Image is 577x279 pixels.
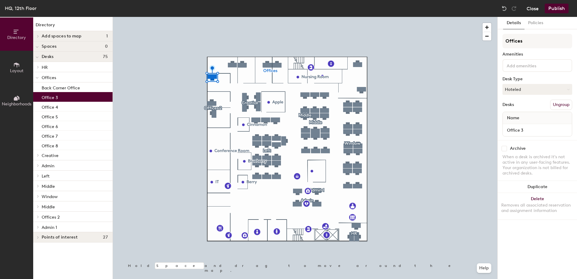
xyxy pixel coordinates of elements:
input: Unnamed desk [504,126,571,134]
span: Spaces [42,44,57,49]
div: Archive [510,146,526,151]
span: Add spaces to map [42,34,82,39]
input: Add amenities [505,62,560,69]
span: Layout [10,68,24,73]
button: Help [477,263,491,273]
span: Offices 2 [42,215,60,220]
button: Close [527,4,539,13]
div: Desk Type [502,77,572,82]
p: Office 8 [42,142,58,149]
p: Office 4 [42,103,58,110]
div: When a desk is archived it's not active in any user-facing features. Your organization is not bil... [502,154,572,176]
span: Neighborhoods [2,101,31,107]
span: HR [42,65,48,70]
span: 27 [103,235,108,240]
span: Directory [7,35,26,40]
div: Removes all associated reservation and assignment information [501,203,573,213]
p: Office 7 [42,132,58,139]
span: 75 [103,54,108,59]
span: Points of interest [42,235,78,240]
span: Admin [42,163,54,168]
span: Desks [42,54,53,59]
h1: Directory [33,22,113,31]
span: Window [42,194,58,199]
p: Back Corner Office [42,84,80,91]
button: DeleteRemoves all associated reservation and assignment information [498,193,577,220]
p: Office 5 [42,113,58,120]
span: Middle [42,184,55,189]
p: Office 3 [42,93,58,100]
span: 0 [105,44,108,49]
span: Middle [42,204,55,210]
button: Publish [545,4,569,13]
span: Offices [42,75,56,80]
p: Office 6 [42,122,58,129]
span: Creative [42,153,59,158]
div: HQ, 12th Floor [5,5,37,12]
button: Policies [524,17,547,29]
button: Details [503,17,524,29]
span: Name [504,113,522,123]
img: Undo [501,5,507,11]
span: 1 [106,34,108,39]
button: Duplicate [498,181,577,193]
span: Admin 1 [42,225,57,230]
button: Hoteled [502,84,572,95]
div: Desks [502,102,514,107]
span: Left [42,174,49,179]
img: Redo [511,5,517,11]
button: Ungroup [550,100,572,110]
div: Amenities [502,52,572,57]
